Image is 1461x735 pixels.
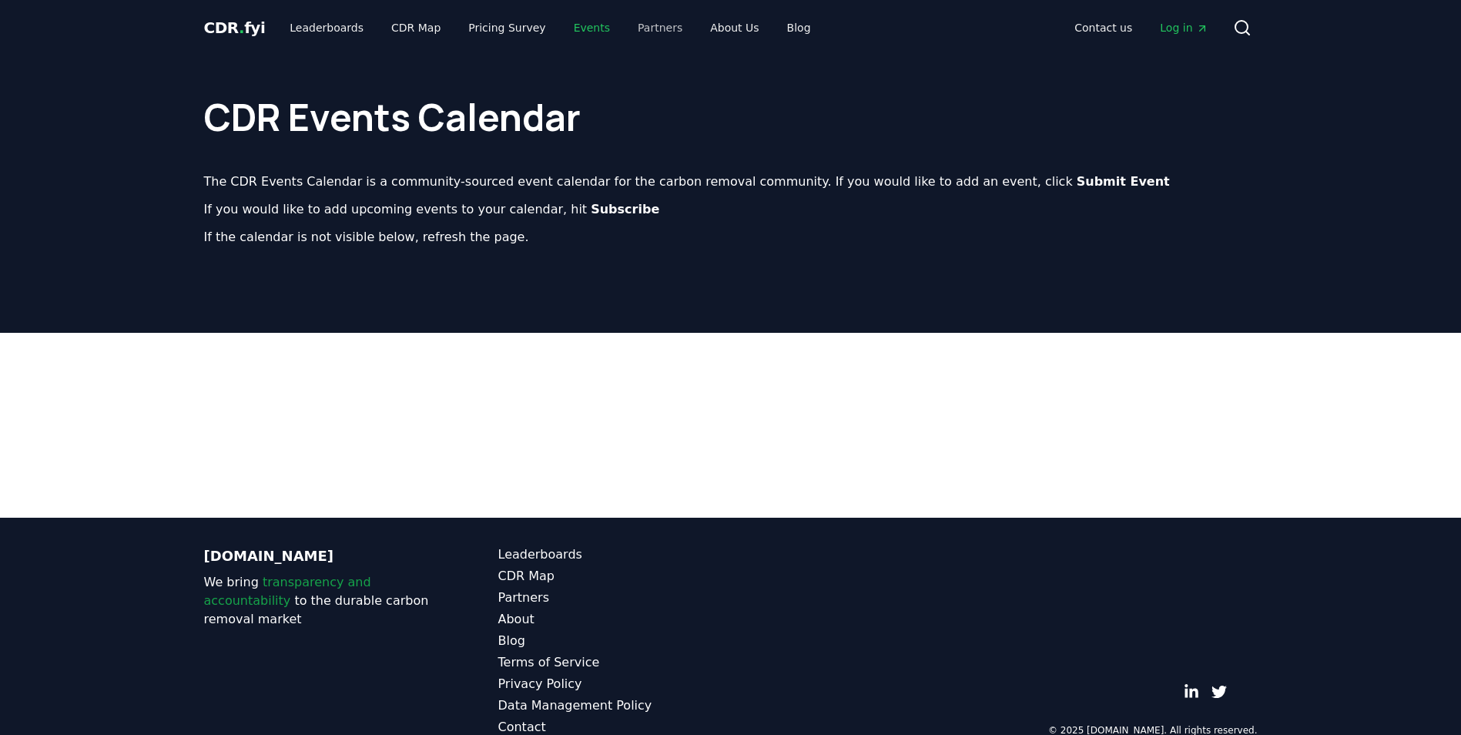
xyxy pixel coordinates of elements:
[277,14,823,42] nav: Main
[456,14,558,42] a: Pricing Survey
[775,14,823,42] a: Blog
[204,173,1258,191] p: The CDR Events Calendar is a community-sourced event calendar for the carbon removal community. I...
[204,545,437,567] p: [DOMAIN_NAME]
[498,545,731,564] a: Leaderboards
[561,14,622,42] a: Events
[1160,20,1208,35] span: Log in
[498,675,731,693] a: Privacy Policy
[1211,684,1227,700] a: Twitter
[625,14,695,42] a: Partners
[498,589,731,607] a: Partners
[204,17,266,39] a: CDR.fyi
[239,18,244,37] span: .
[1062,14,1144,42] a: Contact us
[204,228,1258,247] p: If the calendar is not visible below, refresh the page.
[498,567,731,586] a: CDR Map
[698,14,771,42] a: About Us
[204,573,437,629] p: We bring to the durable carbon removal market
[379,14,453,42] a: CDR Map
[204,18,266,37] span: CDR fyi
[498,653,731,672] a: Terms of Service
[204,575,371,608] span: transparency and accountability
[1062,14,1220,42] nav: Main
[204,68,1258,136] h1: CDR Events Calendar
[1077,174,1170,189] b: Submit Event
[1148,14,1220,42] a: Log in
[277,14,376,42] a: Leaderboards
[591,202,659,216] b: Subscribe
[498,696,731,715] a: Data Management Policy
[498,610,731,629] a: About
[498,632,731,650] a: Blog
[204,200,1258,219] p: If you would like to add upcoming events to your calendar, hit
[1184,684,1199,700] a: LinkedIn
